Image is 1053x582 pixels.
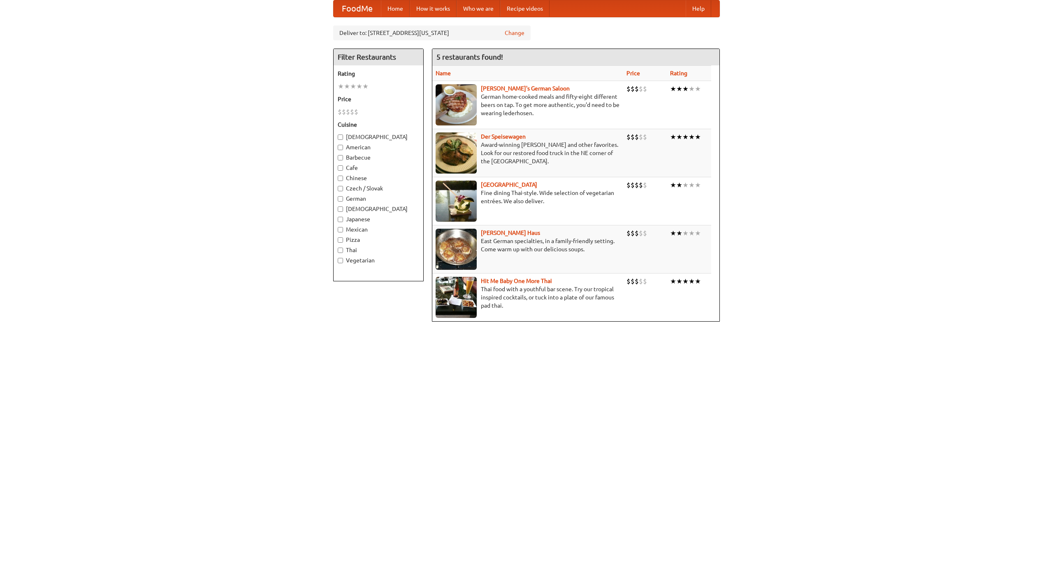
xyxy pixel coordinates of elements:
[350,82,356,91] li: ★
[481,230,540,236] a: [PERSON_NAME] Haus
[689,84,695,93] li: ★
[436,181,477,222] img: satay.jpg
[643,277,647,286] li: $
[338,184,419,192] label: Czech / Slovak
[338,256,419,264] label: Vegetarian
[338,237,343,243] input: Pizza
[635,181,639,190] li: $
[334,0,381,17] a: FoodMe
[338,225,419,234] label: Mexican
[338,145,343,150] input: American
[338,205,419,213] label: [DEMOGRAPHIC_DATA]
[338,107,342,116] li: $
[639,277,643,286] li: $
[643,132,647,141] li: $
[676,181,682,190] li: ★
[436,141,620,165] p: Award-winning [PERSON_NAME] and other favorites. Look for our restored food truck in the NE corne...
[689,181,695,190] li: ★
[338,143,419,151] label: American
[338,121,419,129] h5: Cuisine
[436,189,620,205] p: Fine dining Thai-style. Wide selection of vegetarian entrées. We also deliver.
[338,236,419,244] label: Pizza
[338,153,419,162] label: Barbecue
[689,277,695,286] li: ★
[338,258,343,263] input: Vegetarian
[639,84,643,93] li: $
[676,84,682,93] li: ★
[436,277,477,318] img: babythai.jpg
[682,277,689,286] li: ★
[436,84,477,125] img: esthers.jpg
[695,181,701,190] li: ★
[481,133,526,140] a: Der Speisewagen
[338,95,419,103] h5: Price
[682,229,689,238] li: ★
[631,84,635,93] li: $
[436,229,477,270] img: kohlhaus.jpg
[643,181,647,190] li: $
[676,132,682,141] li: ★
[338,176,343,181] input: Chinese
[342,107,346,116] li: $
[639,181,643,190] li: $
[626,132,631,141] li: $
[338,215,419,223] label: Japanese
[639,229,643,238] li: $
[436,237,620,253] p: East German specialties, in a family-friendly setting. Come warm up with our delicious soups.
[338,155,343,160] input: Barbecue
[670,181,676,190] li: ★
[670,132,676,141] li: ★
[436,53,503,61] ng-pluralize: 5 restaurants found!
[695,229,701,238] li: ★
[689,132,695,141] li: ★
[695,132,701,141] li: ★
[682,84,689,93] li: ★
[338,217,343,222] input: Japanese
[410,0,457,17] a: How it works
[670,70,687,77] a: Rating
[338,248,343,253] input: Thai
[676,277,682,286] li: ★
[635,277,639,286] li: $
[505,29,524,37] a: Change
[354,107,358,116] li: $
[682,132,689,141] li: ★
[338,134,343,140] input: [DEMOGRAPHIC_DATA]
[338,164,419,172] label: Cafe
[639,132,643,141] li: $
[436,70,451,77] a: Name
[350,107,354,116] li: $
[631,277,635,286] li: $
[643,84,647,93] li: $
[670,84,676,93] li: ★
[635,229,639,238] li: $
[338,196,343,202] input: German
[333,26,531,40] div: Deliver to: [STREET_ADDRESS][US_STATE]
[338,70,419,78] h5: Rating
[676,229,682,238] li: ★
[436,132,477,174] img: speisewagen.jpg
[682,181,689,190] li: ★
[481,278,552,284] b: Hit Me Baby One More Thai
[626,229,631,238] li: $
[695,277,701,286] li: ★
[481,85,570,92] b: [PERSON_NAME]'s German Saloon
[436,285,620,310] p: Thai food with a youthful bar scene. Try our tropical inspired cocktails, or tuck into a plate of...
[481,181,537,188] a: [GEOGRAPHIC_DATA]
[695,84,701,93] li: ★
[626,181,631,190] li: $
[338,174,419,182] label: Chinese
[631,229,635,238] li: $
[362,82,369,91] li: ★
[338,246,419,254] label: Thai
[381,0,410,17] a: Home
[626,70,640,77] a: Price
[338,165,343,171] input: Cafe
[356,82,362,91] li: ★
[346,107,350,116] li: $
[334,49,423,65] h4: Filter Restaurants
[338,227,343,232] input: Mexican
[500,0,550,17] a: Recipe videos
[670,229,676,238] li: ★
